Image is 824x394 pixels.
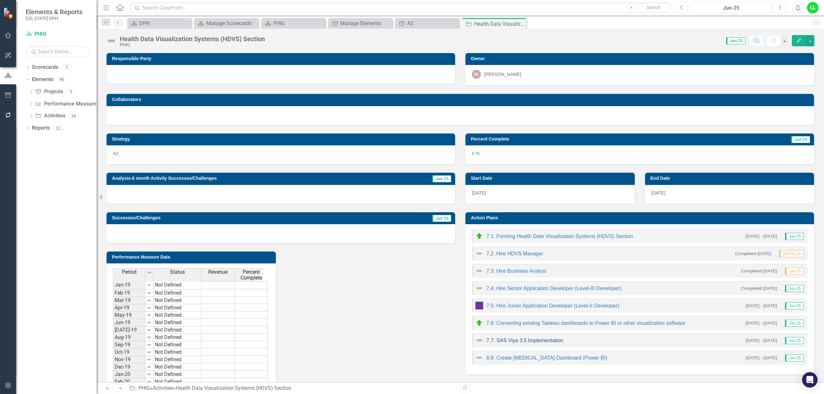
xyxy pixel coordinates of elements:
td: Oct-19 [113,349,145,356]
td: Feb-19 [113,289,145,297]
div: 34 [69,113,79,119]
td: Not Defined [154,356,201,363]
img: Completed [475,302,483,309]
img: 8DAGhfEEPCf229AAAAAElFTkSuQmCC [146,379,152,384]
td: Not Defined [154,341,201,349]
span: Jun-25 [785,320,804,327]
h3: Strategy [112,137,452,142]
span: Jun-25 [785,302,804,309]
a: 7.1: Forming Health Data Visualization Systems (HDVS) Section [486,234,633,239]
a: 7.7: SAS Viya 3.5 Implementation [486,338,563,343]
span: Jun-25 [785,233,804,240]
a: Scorecards [32,64,58,71]
td: Not Defined [154,281,201,289]
span: Jun-25 [791,136,810,143]
img: Not Defined [475,336,483,344]
img: Not Defined [475,284,483,292]
a: PHIG [138,385,150,391]
td: Not Defined [154,371,201,378]
button: Search [637,3,669,12]
td: Not Defined [154,378,201,386]
td: Feb-20 [113,378,145,386]
td: Not Defined [154,297,201,304]
img: Not Defined [475,354,483,362]
span: Jan-25 [785,268,804,275]
div: A2 [407,19,458,27]
a: DPH [129,19,190,27]
img: ClearPoint Strategy [3,7,14,18]
a: Manage Scorecards [196,19,257,27]
h3: Start Date [471,176,632,181]
img: On Target [475,319,483,327]
button: LL [807,2,819,14]
small: [DATE] - [DATE] [746,337,777,344]
td: Dec-19 [113,363,145,371]
img: 8DAGhfEEPCf229AAAAAElFTkSuQmCC [146,327,152,333]
td: Mar-19 [113,297,145,304]
td: May-19 [113,312,145,319]
img: 8DAGhfEEPCf229AAAAAElFTkSuQmCC [146,320,152,325]
a: PHIG [263,19,324,27]
h3: Action Plans [471,215,811,220]
img: 8DAGhfEEPCf229AAAAAElFTkSuQmCC [147,270,152,275]
a: Projects [35,88,63,96]
img: 8DAGhfEEPCf229AAAAAElFTkSuQmCC [146,372,152,377]
span: [DATE]-24 [779,250,804,257]
img: 8DAGhfEEPCf229AAAAAElFTkSuQmCC [146,305,152,310]
small: [DATE] - [DATE] [746,320,777,326]
a: 7.5: Hire Junior Application Developer (Level-II Developer) [486,303,619,308]
small: [US_STATE] DPH [26,16,82,21]
div: Open Intercom Messenger [802,372,818,388]
span: Percent Complete [236,269,266,280]
img: Not Defined [475,267,483,275]
span: Elements & Reports [26,8,82,16]
img: 8DAGhfEEPCf229AAAAAElFTkSuQmCC [146,313,152,318]
td: Not Defined [154,349,201,356]
a: 7.4: Hire Senior Application Developer (Level-III Developer) [486,286,622,291]
input: Search Below... [26,46,90,57]
a: A2 [397,19,458,27]
a: Activities [153,385,173,391]
small: Completed [DATE] [741,285,777,291]
span: [DATE] [472,190,486,196]
a: 7.6: Converting existing Tableau dashboards to Power BI or other visualization software [486,320,686,326]
td: Sep-19 [113,341,145,349]
span: Period [122,269,136,275]
img: On Target [475,232,483,240]
div: 2 [61,65,72,70]
img: 8DAGhfEEPCf229AAAAAElFTkSuQmCC [146,357,152,362]
td: Not Defined [154,319,201,326]
span: Jun-25 [785,337,804,344]
span: Revenue [208,269,228,275]
a: Reports [32,124,50,132]
span: Status [170,269,185,275]
a: PHIG [26,31,90,38]
span: Jun-25 [432,175,451,182]
td: Aug-19 [113,334,145,341]
img: 8DAGhfEEPCf229AAAAAElFTkSuQmCC [146,350,152,355]
td: Not Defined [154,326,201,334]
td: Not Defined [154,363,201,371]
div: Manage Scorecards [206,19,257,27]
div: 40 [57,77,67,82]
div: » » [129,385,455,392]
td: Jun-19 [113,319,145,326]
div: Manage Elements [340,19,391,27]
span: Jun-25 [726,37,745,44]
img: 8DAGhfEEPCf229AAAAAElFTkSuQmCC [146,290,152,296]
div: [PERSON_NAME] [484,71,521,78]
small: Completed [DATE] [741,268,777,274]
h3: Owner [471,56,811,61]
p: A2 [113,150,449,157]
td: Not Defined [154,289,201,297]
td: Jan-20 [113,371,145,378]
div: DPH [139,19,190,27]
small: Completed [DATE] [735,251,771,257]
a: Elements [32,76,53,83]
img: 8DAGhfEEPCf229AAAAAElFTkSuQmCC [146,364,152,370]
small: [DATE] - [DATE] [746,233,777,239]
td: Nov-19 [113,356,145,363]
h3: Responsible Party [112,56,452,61]
div: PHIG [120,42,265,47]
